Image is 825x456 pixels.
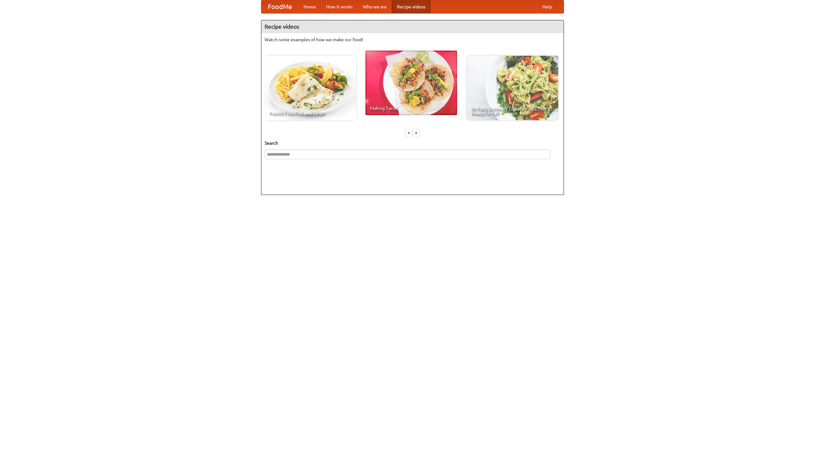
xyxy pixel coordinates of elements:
[321,0,358,13] a: How it works
[537,0,557,13] a: Help
[298,0,321,13] a: Home
[261,20,564,33] h4: Recipe videos
[365,51,457,115] a: Making Tacos
[370,106,452,111] span: Making Tacos
[269,111,352,116] span: French Fries Fish and Chips
[261,0,298,13] a: FoodMe
[467,56,558,120] a: An Easy, Summery Tomato Pasta That's Ready for Fall
[413,129,419,137] div: »
[265,36,560,43] p: Watch some examples of how we make our food!
[265,56,356,120] a: French Fries Fish and Chips
[471,107,554,116] span: An Easy, Summery Tomato Pasta That's Ready for Fall
[392,0,431,13] a: Recipe videos
[265,140,560,146] h5: Search
[406,129,412,137] div: «
[358,0,392,13] a: Who we are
